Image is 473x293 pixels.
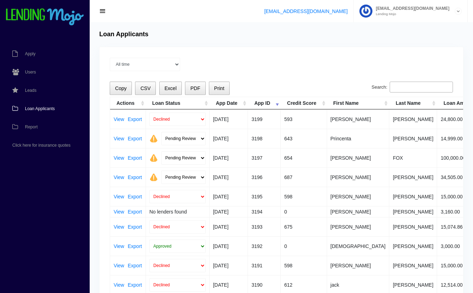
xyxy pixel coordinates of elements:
span: CSV [140,85,151,91]
a: Export [128,194,142,199]
a: Export [128,224,142,229]
span: Users [25,70,36,74]
span: Copy [115,85,127,91]
td: [DATE] [210,256,248,275]
td: [PERSON_NAME] [327,256,390,275]
a: Export [128,244,142,249]
span: Leads [25,88,37,93]
button: Print [209,82,230,95]
td: [PERSON_NAME] [389,256,437,275]
img: warning.png [149,134,158,143]
span: Print [214,85,224,91]
td: 3196 [248,167,281,187]
td: [DATE] [210,236,248,256]
td: FOX [389,148,437,167]
td: 598 [281,256,327,275]
input: Search: [390,82,453,93]
span: Loan Applicants [25,107,55,111]
a: Export [128,155,142,160]
a: View [114,194,124,199]
td: [PERSON_NAME] [327,109,390,129]
button: PDF [185,82,205,95]
td: [DATE] [210,129,248,148]
td: 643 [281,129,327,148]
a: View [114,209,124,214]
a: View [114,136,124,141]
td: [PERSON_NAME] [327,217,390,236]
th: Actions: activate to sort column ascending [110,97,146,109]
td: 3192 [248,236,281,256]
td: 3197 [248,148,281,167]
label: Search: [372,82,453,93]
a: View [114,282,124,287]
small: Lending Mojo [372,12,449,16]
td: 687 [281,167,327,187]
th: App Date: activate to sort column ascending [210,97,248,109]
a: View [114,224,124,229]
span: Apply [25,52,36,56]
td: 598 [281,187,327,206]
td: [DATE] [210,187,248,206]
td: [PERSON_NAME] [389,167,437,187]
td: [DATE] [210,148,248,167]
img: warning.png [149,154,158,162]
td: 593 [281,109,327,129]
span: Excel [165,85,177,91]
th: Last Name: activate to sort column ascending [389,97,437,109]
a: Export [128,136,142,141]
td: 3199 [248,109,281,129]
img: logo-small.png [5,8,84,26]
td: 675 [281,217,327,236]
button: Copy [110,82,132,95]
span: [EMAIL_ADDRESS][DOMAIN_NAME] [372,6,449,11]
td: [PERSON_NAME] [389,217,437,236]
td: 3191 [248,256,281,275]
td: [PERSON_NAME] [389,206,437,217]
td: [PERSON_NAME] [327,148,390,167]
span: Report [25,125,38,129]
a: Export [128,282,142,287]
td: [DATE] [210,206,248,217]
a: Export [128,175,142,180]
img: Profile image [359,5,372,18]
td: [DEMOGRAPHIC_DATA] [327,236,390,256]
a: View [114,263,124,268]
th: First Name: activate to sort column ascending [327,97,390,109]
td: 3194 [248,206,281,217]
a: View [114,244,124,249]
a: Export [128,263,142,268]
td: [DATE] [210,167,248,187]
a: View [114,175,124,180]
td: 3195 [248,187,281,206]
td: [PERSON_NAME] [389,187,437,206]
button: CSV [135,82,156,95]
td: [PERSON_NAME] [327,187,390,206]
td: [PERSON_NAME] [389,109,437,129]
td: [DATE] [210,217,248,236]
a: View [114,155,124,160]
button: Excel [159,82,182,95]
td: [PERSON_NAME] [327,206,390,217]
td: Princenta [327,129,390,148]
th: App ID: activate to sort column ascending [248,97,281,109]
span: Click here for insurance quotes [12,143,70,147]
th: Credit Score: activate to sort column ascending [281,97,327,109]
h4: Loan Applicants [99,31,148,38]
a: [EMAIL_ADDRESS][DOMAIN_NAME] [264,8,347,14]
td: 654 [281,148,327,167]
span: PDF [190,85,200,91]
td: 3193 [248,217,281,236]
td: [DATE] [210,109,248,129]
td: 3198 [248,129,281,148]
td: No lenders found [146,206,210,217]
th: Loan Status: activate to sort column ascending [146,97,210,109]
td: [PERSON_NAME] [389,236,437,256]
img: warning.png [149,173,158,181]
a: View [114,117,124,122]
td: 0 [281,236,327,256]
a: Export [128,209,142,214]
td: [PERSON_NAME] [327,167,390,187]
td: 0 [281,206,327,217]
td: [PERSON_NAME] [389,129,437,148]
a: Export [128,117,142,122]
